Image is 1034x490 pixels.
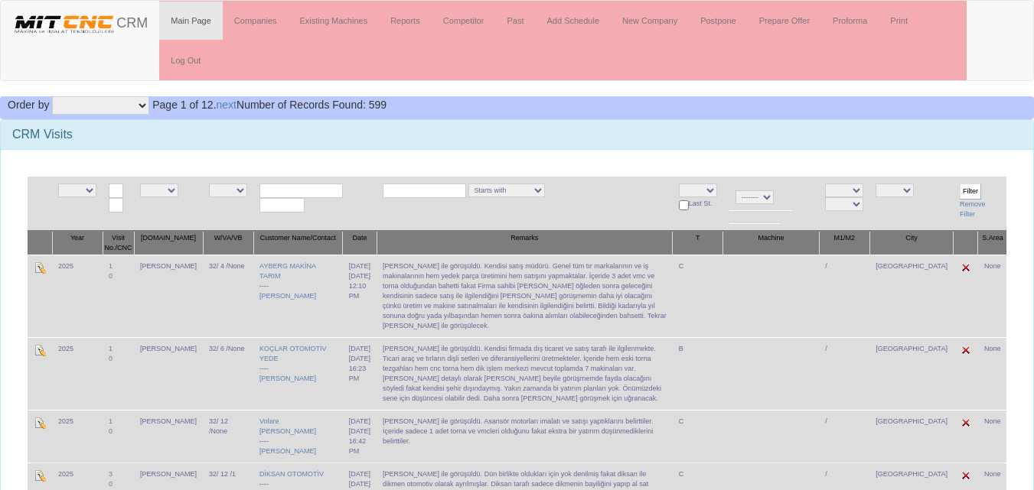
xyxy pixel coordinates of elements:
th: [DOMAIN_NAME] [134,231,203,255]
td: [GEOGRAPHIC_DATA] [869,337,954,410]
td: / [819,410,869,462]
td: [DATE] [343,410,377,462]
th: T [673,231,723,255]
img: Edit [34,344,46,356]
a: 0 [109,272,113,280]
a: [PERSON_NAME] [259,292,316,300]
a: Past [495,2,535,40]
a: Log Out [159,41,212,80]
a: next [217,99,236,111]
a: Companies [223,2,289,40]
img: Edit [960,417,972,429]
a: New Company [611,2,689,40]
input: Filter [960,183,981,200]
img: Edit [960,344,972,356]
img: Edit [34,261,46,274]
a: DİKSAN OTOMOTİV [259,470,324,478]
a: AYBERG MAKİNA TARIM [259,262,315,280]
th: Visit No./CNC [103,231,134,255]
td: [GEOGRAPHIC_DATA] [869,410,954,462]
div: [DATE] 16:23 PM [349,354,370,384]
th: Remarks [377,231,673,255]
td: [PERSON_NAME] [134,255,203,337]
td: [PERSON_NAME] [134,410,203,462]
a: 3 [109,470,113,478]
td: ---- [253,255,343,337]
th: Customer Name/Contact [253,231,343,255]
td: / [819,255,869,337]
img: Edit [960,469,972,482]
th: City [869,231,954,255]
a: 1 [109,345,113,352]
td: 2025 [52,410,103,462]
a: 1 [109,417,113,425]
a: Reports [379,2,432,40]
a: Remove Filter [960,200,986,218]
th: Machine [723,231,820,255]
a: 0 [109,355,113,362]
td: [PERSON_NAME] ile görüşüldü. Asansör motorları imalatı ve satışı yaptıklarını belirttiler. İçerid... [377,410,673,462]
div: [DATE] 12:10 PM [349,271,370,301]
a: Add Schedule [536,2,612,40]
td: ---- [253,410,343,462]
a: 1 [109,262,113,270]
td: 2025 [52,255,103,337]
img: Edit [960,261,972,274]
a: Postpone [689,2,747,40]
td: [DATE] [343,255,377,337]
a: Competitor [432,2,496,40]
td: C [673,410,723,462]
th: Year [52,231,103,255]
a: 0 [109,427,113,435]
a: KOÇLAR OTOMOTİV YEDE [259,345,326,362]
a: Volare [PERSON_NAME] [259,417,316,435]
img: header.png [12,12,116,35]
h3: CRM Visits [12,128,1022,141]
img: Edit [34,417,46,429]
td: C [673,255,723,337]
a: Print [879,2,919,40]
th: S.Area [978,231,1007,255]
td: None [978,410,1007,462]
a: Proforma [821,2,879,40]
td: None [978,255,1007,337]
td: [DATE] [343,337,377,410]
img: Edit [34,469,46,482]
a: [PERSON_NAME] [259,447,316,455]
td: Last St. [673,177,723,231]
a: Prepare Offer [748,2,821,40]
td: 32/ 6 /None [203,337,253,410]
td: ---- [253,337,343,410]
a: 0 [109,480,113,488]
th: Date [343,231,377,255]
td: [PERSON_NAME] [134,337,203,410]
a: [PERSON_NAME] [259,375,316,382]
td: B [673,337,723,410]
td: 32/ 4 /None [203,255,253,337]
div: [DATE] 16:42 PM [349,427,370,456]
a: CRM [1,1,159,39]
td: 2025 [52,337,103,410]
a: Main Page [159,2,223,40]
span: Page 1 of 12. [152,99,216,111]
td: [GEOGRAPHIC_DATA] [869,255,954,337]
td: None [978,337,1007,410]
th: M1/M2 [819,231,869,255]
td: [PERSON_NAME] ile görüşüldü. Kendisi firmada dış ticaret ve satış tarafı ile ilgilenmekte. Ticari... [377,337,673,410]
td: [PERSON_NAME] ile görüşüldü. Kendisi satış müdürü. Genel tüm tır markalarının ve iş makinalarının... [377,255,673,337]
span: Number of Records Found: 599 [152,99,387,111]
td: 32/ 12 /None [203,410,253,462]
th: W/VA/VB [203,231,253,255]
a: Existing Machines [289,2,380,40]
td: / [819,337,869,410]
